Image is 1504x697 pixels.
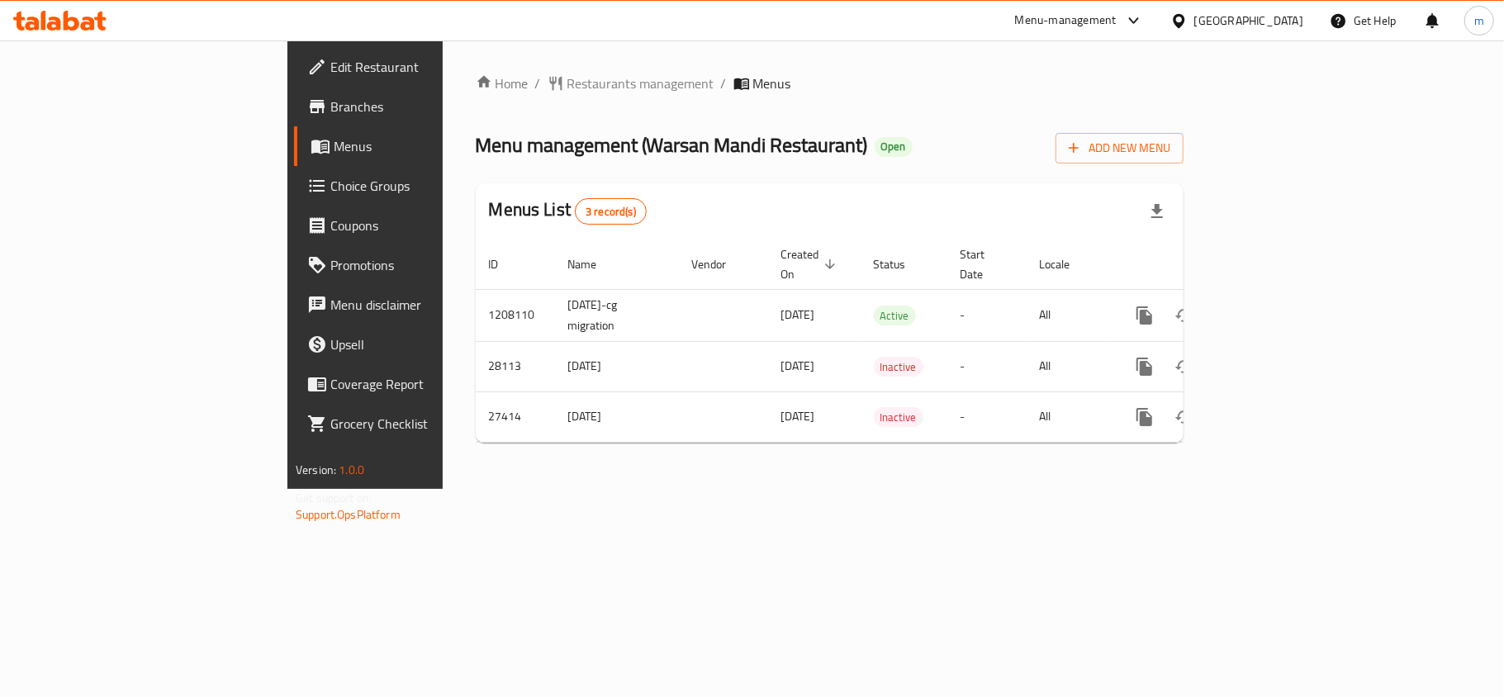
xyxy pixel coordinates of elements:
[947,289,1027,341] td: -
[1125,296,1165,335] button: more
[339,459,364,481] span: 1.0.0
[296,504,401,525] a: Support.OpsPlatform
[555,289,679,341] td: [DATE]-cg migration
[874,306,916,325] span: Active
[294,404,538,443] a: Grocery Checklist
[330,97,525,116] span: Branches
[1069,138,1170,159] span: Add New Menu
[330,295,525,315] span: Menu disclaimer
[692,254,748,274] span: Vendor
[568,254,619,274] span: Name
[875,140,913,154] span: Open
[947,391,1027,442] td: -
[489,197,647,225] h2: Menus List
[1194,12,1303,30] div: [GEOGRAPHIC_DATA]
[875,137,913,157] div: Open
[1027,391,1112,442] td: All
[1165,296,1204,335] button: Change Status
[576,204,646,220] span: 3 record(s)
[1112,239,1297,290] th: Actions
[874,358,923,377] span: Inactive
[330,414,525,434] span: Grocery Checklist
[567,73,714,93] span: Restaurants management
[874,407,923,427] div: Inactive
[1015,11,1117,31] div: Menu-management
[781,405,815,427] span: [DATE]
[874,254,928,274] span: Status
[961,244,1007,284] span: Start Date
[1040,254,1092,274] span: Locale
[476,239,1297,443] table: enhanced table
[721,73,727,93] li: /
[874,306,916,325] div: Active
[947,341,1027,391] td: -
[781,304,815,325] span: [DATE]
[334,136,525,156] span: Menus
[781,244,841,284] span: Created On
[1056,133,1184,164] button: Add New Menu
[330,374,525,394] span: Coverage Report
[294,47,538,87] a: Edit Restaurant
[874,408,923,427] span: Inactive
[1474,12,1484,30] span: m
[294,364,538,404] a: Coverage Report
[294,285,538,325] a: Menu disclaimer
[781,355,815,377] span: [DATE]
[1137,192,1177,231] div: Export file
[294,126,538,166] a: Menus
[476,126,868,164] span: Menu management ( Warsan Mandi Restaurant )
[330,176,525,196] span: Choice Groups
[294,87,538,126] a: Branches
[874,357,923,377] div: Inactive
[1125,397,1165,437] button: more
[296,487,372,509] span: Get support on:
[296,459,336,481] span: Version:
[1165,347,1204,386] button: Change Status
[330,255,525,275] span: Promotions
[294,245,538,285] a: Promotions
[1165,397,1204,437] button: Change Status
[548,73,714,93] a: Restaurants management
[555,391,679,442] td: [DATE]
[753,73,791,93] span: Menus
[330,216,525,235] span: Coupons
[575,198,647,225] div: Total records count
[294,206,538,245] a: Coupons
[294,166,538,206] a: Choice Groups
[476,73,1184,93] nav: breadcrumb
[330,57,525,77] span: Edit Restaurant
[1125,347,1165,386] button: more
[555,341,679,391] td: [DATE]
[294,325,538,364] a: Upsell
[489,254,520,274] span: ID
[1027,289,1112,341] td: All
[330,334,525,354] span: Upsell
[1027,341,1112,391] td: All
